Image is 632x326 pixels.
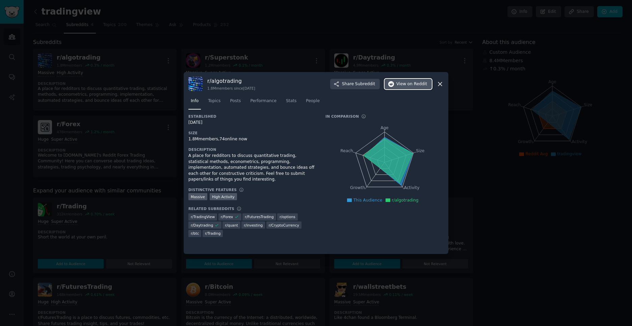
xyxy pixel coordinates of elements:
[206,96,223,110] a: Topics
[188,136,316,142] div: 1.8M members, 74 online now
[396,81,427,87] span: View
[225,223,238,228] span: r/ quant
[188,131,316,135] h3: Size
[191,223,213,228] span: r/ Daytrading
[188,153,316,183] div: A place for redditors to discuss quantitative trading, statistical methods, econometrics, program...
[188,193,207,200] div: Massive
[244,223,263,228] span: r/ investing
[342,81,375,87] span: Share
[385,79,432,90] button: Viewon Reddit
[416,148,424,153] tspan: Size
[353,198,382,203] span: This Audience
[188,114,316,119] h3: Established
[304,96,322,110] a: People
[355,81,375,87] span: Subreddit
[250,98,276,104] span: Performance
[284,96,299,110] a: Stats
[210,193,237,200] div: High Activity
[188,147,316,152] h3: Description
[191,231,199,236] span: r/ btc
[188,120,316,126] div: [DATE]
[221,214,233,219] span: r/ Forex
[230,98,241,104] span: Posts
[191,214,215,219] span: r/ TradingView
[404,186,420,190] tspan: Activity
[392,198,418,203] span: r/algotrading
[350,186,365,190] tspan: Growth
[248,96,279,110] a: Performance
[188,187,237,192] h3: Distinctive Features
[407,81,427,87] span: on Reddit
[245,214,273,219] span: r/ FuturesTrading
[228,96,243,110] a: Posts
[280,214,295,219] span: r/ options
[340,148,353,153] tspan: Reach
[188,77,203,91] img: algotrading
[207,77,255,85] h3: r/ algotrading
[191,98,199,104] span: Info
[208,98,220,104] span: Topics
[330,79,380,90] button: ShareSubreddit
[188,206,234,211] h3: Related Subreddits
[188,96,201,110] a: Info
[269,223,299,228] span: r/ CryptoCurrency
[207,86,255,91] div: 1.8M members since [DATE]
[325,114,359,119] h3: In Comparison
[286,98,296,104] span: Stats
[205,231,220,236] span: r/ Trading
[380,125,389,130] tspan: Age
[306,98,320,104] span: People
